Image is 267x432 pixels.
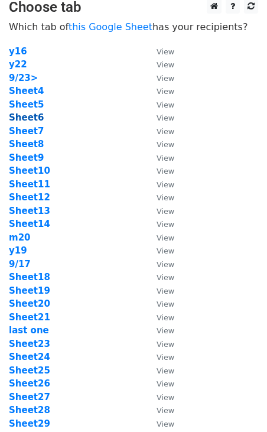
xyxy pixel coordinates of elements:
a: View [145,139,174,150]
small: View [157,300,174,308]
small: View [157,366,174,375]
iframe: Chat Widget [208,375,267,432]
small: View [157,154,174,163]
a: View [145,378,174,389]
a: View [145,86,174,96]
small: View [157,233,174,242]
a: Sheet27 [9,392,50,402]
a: View [145,192,174,203]
a: View [145,232,174,243]
a: View [145,219,174,229]
a: Sheet4 [9,86,44,96]
a: View [145,325,174,336]
strong: Sheet7 [9,126,44,137]
a: y22 [9,59,27,70]
small: View [157,273,174,282]
a: View [145,126,174,137]
small: View [157,260,174,269]
a: Sheet19 [9,285,50,296]
small: View [157,353,174,362]
a: View [145,365,174,376]
a: 9/17 [9,259,31,269]
small: View [157,180,174,189]
a: View [145,179,174,190]
a: 9/23> [9,73,38,83]
a: Sheet23 [9,339,50,349]
a: Sheet26 [9,378,50,389]
a: Sheet6 [9,112,44,123]
a: y16 [9,46,27,57]
small: View [157,207,174,216]
a: View [145,112,174,123]
a: View [145,73,174,83]
small: View [157,326,174,335]
a: Sheet21 [9,312,50,323]
small: View [157,420,174,428]
a: Sheet11 [9,179,50,190]
a: Sheet14 [9,219,50,229]
small: View [157,74,174,83]
a: this Google Sheet [69,21,152,33]
a: View [145,352,174,362]
strong: Sheet28 [9,405,50,415]
a: View [145,418,174,429]
a: View [145,46,174,57]
small: View [157,340,174,349]
a: View [145,285,174,296]
a: View [145,392,174,402]
small: View [157,220,174,229]
small: View [157,393,174,402]
a: View [145,245,174,256]
small: View [157,406,174,415]
a: Sheet13 [9,206,50,216]
a: m20 [9,232,31,243]
a: Sheet8 [9,139,44,150]
strong: Sheet9 [9,152,44,163]
a: View [145,59,174,70]
a: View [145,312,174,323]
a: Sheet5 [9,99,44,110]
small: View [157,379,174,388]
a: View [145,152,174,163]
a: View [145,259,174,269]
small: View [157,287,174,295]
a: last one [9,325,49,336]
a: View [145,298,174,309]
a: Sheet25 [9,365,50,376]
a: Sheet24 [9,352,50,362]
a: Sheet20 [9,298,50,309]
small: View [157,193,174,202]
a: View [145,339,174,349]
small: View [157,246,174,255]
a: View [145,272,174,282]
small: View [157,140,174,149]
a: Sheet29 [9,418,50,429]
a: Sheet12 [9,192,50,203]
a: Sheet10 [9,165,50,176]
small: View [157,60,174,69]
small: View [157,87,174,96]
a: Sheet18 [9,272,50,282]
